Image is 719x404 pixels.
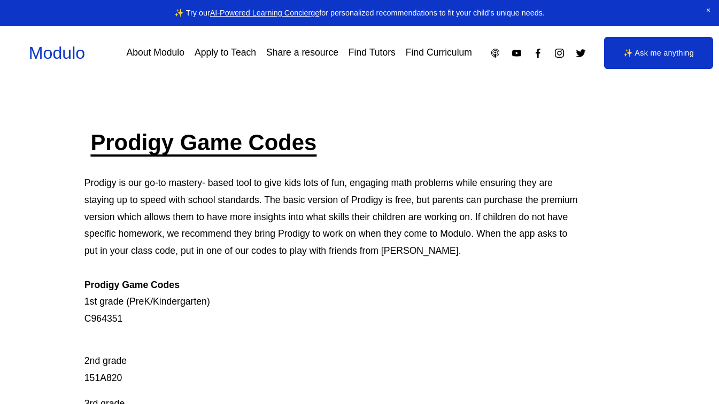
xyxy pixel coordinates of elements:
[490,48,501,59] a: Apple Podcasts
[84,175,579,327] p: Prodigy is our go-to mastery- based tool to give kids lots of fun, engaging math problems while e...
[90,130,316,155] a: Prodigy Game Codes
[532,48,544,59] a: Facebook
[575,48,586,59] a: Twitter
[195,44,256,63] a: Apply to Teach
[349,44,396,63] a: Find Tutors
[126,44,184,63] a: About Modulo
[84,279,180,290] strong: Prodigy Game Codes
[554,48,565,59] a: Instagram
[266,44,338,63] a: Share a resource
[406,44,472,63] a: Find Curriculum
[84,336,579,387] p: 2nd grade 151A820
[29,43,85,63] a: Modulo
[511,48,522,59] a: YouTube
[210,9,320,17] a: AI-Powered Learning Concierge
[604,37,713,69] a: ✨ Ask me anything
